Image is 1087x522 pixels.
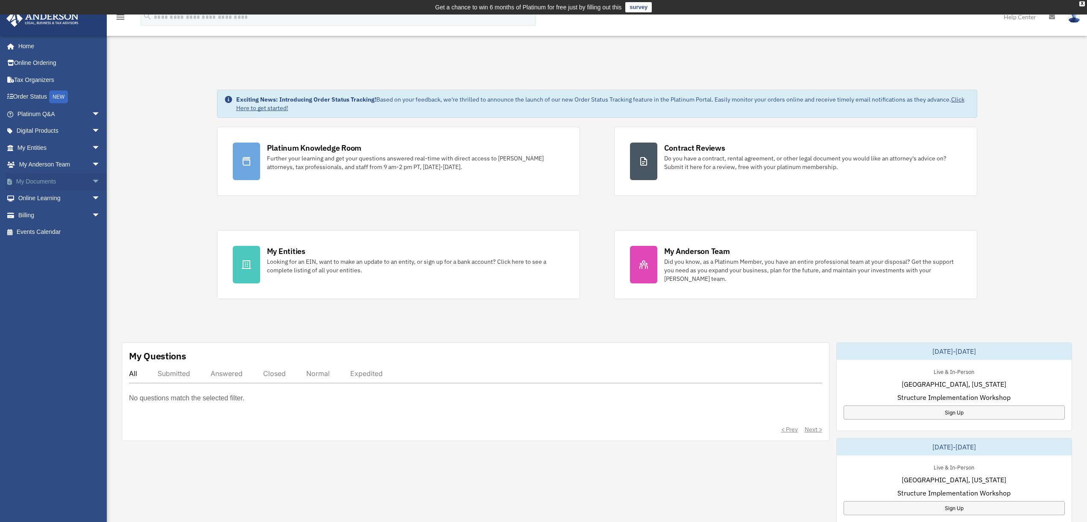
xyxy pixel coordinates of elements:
div: My Entities [267,246,305,257]
div: close [1079,1,1085,6]
img: Anderson Advisors Platinum Portal [4,10,81,27]
a: Contract Reviews Do you have a contract, rental agreement, or other legal document you would like... [614,127,977,196]
a: Sign Up [844,501,1065,515]
a: My Anderson Teamarrow_drop_down [6,156,113,173]
div: Looking for an EIN, want to make an update to an entity, or sign up for a bank account? Click her... [267,257,564,274]
div: Normal [306,369,330,378]
a: Platinum Q&Aarrow_drop_down [6,105,113,122]
a: My Entities Looking for an EIN, want to make an update to an entity, or sign up for a bank accoun... [217,230,580,299]
a: Digital Productsarrow_drop_down [6,122,113,140]
span: arrow_drop_down [92,190,109,207]
a: survey [625,2,652,12]
span: arrow_drop_down [92,122,109,140]
a: menu [115,15,126,22]
div: Closed [263,369,286,378]
strong: Exciting News: Introducing Order Status Tracking! [236,96,376,103]
span: Structure Implementation Workshop [897,488,1011,498]
div: Submitted [158,369,190,378]
div: Did you know, as a Platinum Member, you have an entire professional team at your disposal? Get th... [664,257,961,283]
div: Based on your feedback, we're thrilled to announce the launch of our new Order Status Tracking fe... [236,95,970,112]
img: User Pic [1068,11,1081,23]
span: arrow_drop_down [92,156,109,174]
a: My Anderson Team Did you know, as a Platinum Member, you have an entire professional team at your... [614,230,977,299]
i: search [143,12,152,21]
div: Platinum Knowledge Room [267,143,362,153]
span: [GEOGRAPHIC_DATA], [US_STATE] [902,475,1006,485]
a: Home [6,38,109,55]
a: Tax Organizers [6,71,113,88]
i: menu [115,12,126,22]
a: Click Here to get started! [236,96,964,112]
div: [DATE]-[DATE] [837,438,1072,455]
div: Expedited [350,369,383,378]
div: My Anderson Team [664,246,730,257]
span: arrow_drop_down [92,207,109,224]
div: Get a chance to win 6 months of Platinum for free just by filling out this [435,2,622,12]
div: Live & In-Person [927,462,981,471]
a: Platinum Knowledge Room Further your learning and get your questions answered real-time with dire... [217,127,580,196]
div: My Questions [129,350,186,362]
div: Further your learning and get your questions answered real-time with direct access to [PERSON_NAM... [267,154,564,171]
span: arrow_drop_down [92,173,109,190]
a: Events Calendar [6,224,113,241]
a: Online Learningarrow_drop_down [6,190,113,207]
div: Live & In-Person [927,367,981,376]
a: My Documentsarrow_drop_down [6,173,113,190]
div: [DATE]-[DATE] [837,343,1072,360]
div: Do you have a contract, rental agreement, or other legal document you would like an attorney's ad... [664,154,961,171]
a: Sign Up [844,405,1065,420]
p: No questions match the selected filter. [129,392,244,404]
span: arrow_drop_down [92,139,109,157]
div: Answered [211,369,243,378]
span: [GEOGRAPHIC_DATA], [US_STATE] [902,379,1006,389]
a: Order StatusNEW [6,88,113,106]
div: NEW [49,90,68,103]
a: Online Ordering [6,55,113,72]
div: Contract Reviews [664,143,725,153]
span: arrow_drop_down [92,105,109,123]
div: All [129,369,137,378]
a: Billingarrow_drop_down [6,207,113,224]
a: My Entitiesarrow_drop_down [6,139,113,156]
span: Structure Implementation Workshop [897,392,1011,402]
